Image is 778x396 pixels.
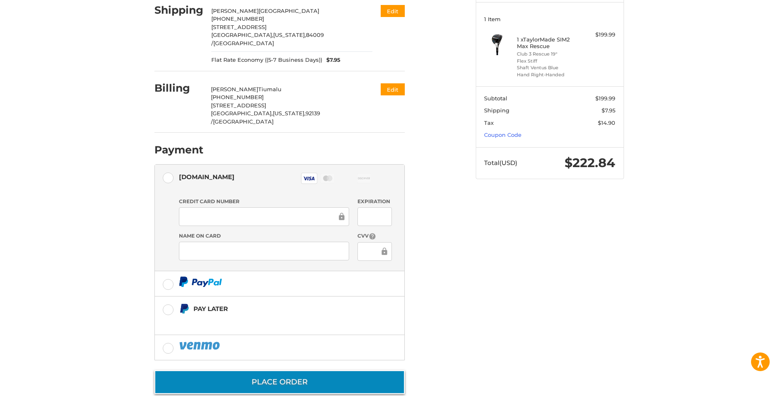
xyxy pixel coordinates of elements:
span: [GEOGRAPHIC_DATA], [211,32,273,38]
span: [US_STATE], [273,110,306,117]
h4: 1 x TaylorMade SIM2 Max Rescue [517,36,580,50]
img: PayPal icon [179,277,222,287]
iframe: Google Customer Reviews [709,374,778,396]
label: CVV [357,232,392,240]
span: 92139 / [211,110,320,125]
span: Subtotal [484,95,507,102]
div: [DOMAIN_NAME] [179,170,235,184]
span: [US_STATE], [273,32,306,38]
button: Place Order [154,370,405,394]
span: [PERSON_NAME] [211,86,258,92]
span: [STREET_ADDRESS] [211,24,267,30]
span: Tax [484,119,494,126]
span: $7.95 [322,56,340,64]
button: Edit [381,83,405,95]
span: $199.99 [595,95,615,102]
img: PayPal icon [179,340,221,351]
label: Expiration [357,198,392,205]
span: $7.95 [602,107,615,114]
span: $14.90 [598,119,615,126]
span: $222.84 [565,155,615,170]
button: Edit [381,5,405,17]
span: Tiumalu [258,86,281,92]
span: [GEOGRAPHIC_DATA], [211,110,273,117]
label: Name on Card [179,232,349,240]
a: Coupon Code [484,131,521,138]
span: [PERSON_NAME] [211,7,259,14]
li: Flex Stiff [517,58,580,65]
li: Hand Right-Handed [517,71,580,78]
span: [GEOGRAPHIC_DATA] [259,7,319,14]
h2: Shipping [154,4,203,17]
span: Total (USD) [484,159,517,167]
h2: Payment [154,143,203,156]
span: [GEOGRAPHIC_DATA] [213,40,274,46]
span: 84009 / [211,32,324,46]
img: Pay Later icon [179,304,189,314]
label: Credit Card Number [179,198,349,205]
h3: 1 Item [484,16,615,22]
span: Shipping [484,107,509,114]
h2: Billing [154,82,203,95]
li: Shaft Ventus Blue [517,64,580,71]
div: Pay Later [193,302,352,316]
span: [STREET_ADDRESS] [211,102,266,109]
span: Flat Rate Economy ((5-7 Business Days)) [211,56,322,64]
span: [PHONE_NUMBER] [211,15,264,22]
div: $199.99 [582,31,615,39]
li: Club 3 Rescue 19° [517,51,580,58]
span: [GEOGRAPHIC_DATA] [213,118,274,125]
iframe: PayPal Message 2 [179,317,352,325]
span: [PHONE_NUMBER] [211,94,264,100]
